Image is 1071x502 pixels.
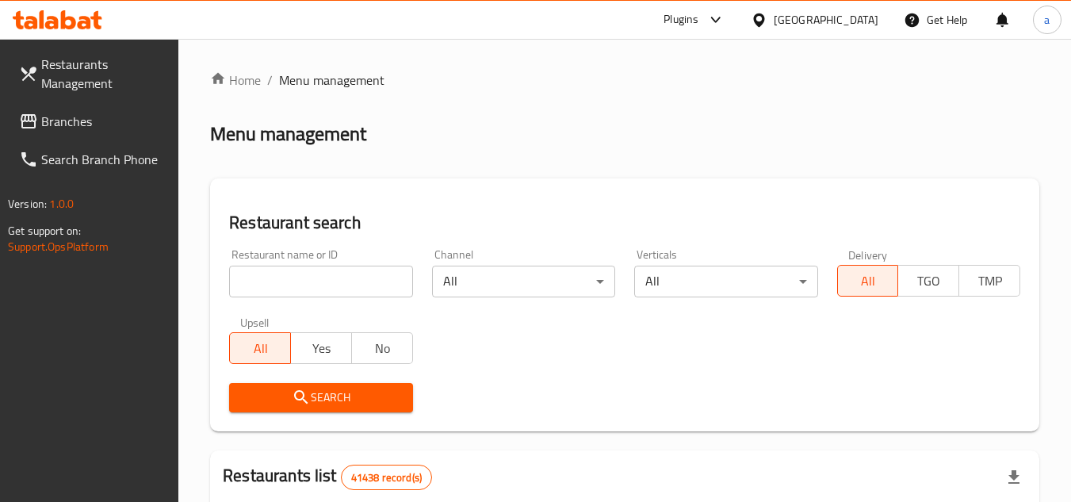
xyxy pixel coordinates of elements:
[41,150,166,169] span: Search Branch Phone
[229,266,412,297] input: Search for restaurant name or ID..
[267,71,273,90] li: /
[995,458,1033,496] div: Export file
[6,140,179,178] a: Search Branch Phone
[6,45,179,102] a: Restaurants Management
[897,265,959,297] button: TGO
[297,337,346,360] span: Yes
[432,266,615,297] div: All
[223,464,432,490] h2: Restaurants list
[966,270,1014,293] span: TMP
[41,55,166,93] span: Restaurants Management
[358,337,407,360] span: No
[290,332,352,364] button: Yes
[351,332,413,364] button: No
[236,337,285,360] span: All
[8,220,81,241] span: Get support on:
[8,236,109,257] a: Support.OpsPlatform
[6,102,179,140] a: Branches
[837,265,899,297] button: All
[49,194,74,214] span: 1.0.0
[848,249,888,260] label: Delivery
[8,194,47,214] span: Version:
[958,265,1020,297] button: TMP
[210,121,366,147] h2: Menu management
[341,465,432,490] div: Total records count
[41,112,166,131] span: Branches
[240,316,270,328] label: Upsell
[210,71,1039,90] nav: breadcrumb
[229,383,412,412] button: Search
[210,71,261,90] a: Home
[844,270,893,293] span: All
[664,10,698,29] div: Plugins
[905,270,953,293] span: TGO
[279,71,384,90] span: Menu management
[229,332,291,364] button: All
[634,266,817,297] div: All
[342,470,431,485] span: 41438 record(s)
[774,11,878,29] div: [GEOGRAPHIC_DATA]
[242,388,400,408] span: Search
[229,211,1020,235] h2: Restaurant search
[1044,11,1050,29] span: a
